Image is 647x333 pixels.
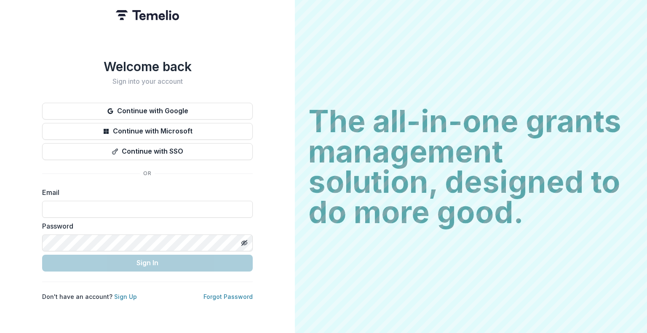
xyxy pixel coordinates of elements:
a: Forgot Password [203,293,253,300]
button: Continue with SSO [42,143,253,160]
button: Continue with Microsoft [42,123,253,140]
h2: Sign into your account [42,77,253,85]
button: Toggle password visibility [238,236,251,250]
button: Sign In [42,255,253,272]
h1: Welcome back [42,59,253,74]
label: Email [42,187,248,197]
button: Continue with Google [42,103,253,120]
a: Sign Up [114,293,137,300]
label: Password [42,221,248,231]
img: Temelio [116,10,179,20]
p: Don't have an account? [42,292,137,301]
